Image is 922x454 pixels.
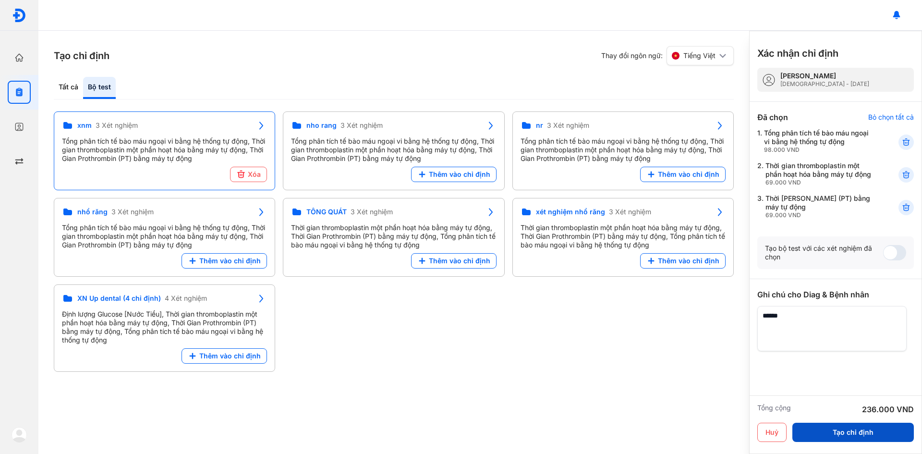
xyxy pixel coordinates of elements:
span: 3 Xét nghiệm [351,208,393,216]
span: TỔNG QUÁT [306,208,347,216]
div: Tổng phân tích tế bào máu ngoại vi bằng hệ thống tự động, Thời gian thromboplastin một phần hoạt ... [291,137,496,163]
div: [DEMOGRAPHIC_DATA] - [DATE] [780,80,869,88]
div: Tạo bộ test với các xét nghiệm đã chọn [765,244,883,261]
div: Thời gian thromboplastin một phần hoạt hóa bằng máy tự động, Thời Gian Prothrombin (PT) bằng máy ... [521,223,726,249]
button: Thêm vào chỉ định [640,253,726,269]
div: Bộ test [83,77,116,99]
span: Thêm vào chỉ định [199,257,261,265]
div: Định lượng Glucose [Nước Tiểu], Thời gian thromboplastin một phần hoạt hóa bằng máy tự động, Thời... [62,310,267,344]
span: Thêm vào chỉ định [429,170,490,179]
span: Thêm vào chỉ định [658,257,719,265]
span: 3 Xét nghiệm [547,121,589,130]
div: Ghi chú cho Diag & Bệnh nhân [757,289,914,300]
div: Đã chọn [757,111,788,123]
div: Tổng phân tích tế bào máu ngoại vi bằng hệ thống tự động, Thời gian thromboplastin một phần hoạt ... [62,223,267,249]
span: xnm [77,121,92,130]
span: Tiếng Việt [683,51,716,60]
div: Thay đổi ngôn ngữ: [601,46,734,65]
button: Tạo chỉ định [792,423,914,442]
div: 69.000 VND [765,179,875,186]
button: Thêm vào chỉ định [182,253,267,269]
h3: Xác nhận chỉ định [757,47,838,60]
h3: Tạo chỉ định [54,49,109,62]
div: Tổng cộng [757,404,791,415]
span: Thêm vào chỉ định [429,257,490,265]
div: Tất cả [54,77,83,99]
div: [PERSON_NAME] [780,72,869,80]
button: Thêm vào chỉ định [640,167,726,182]
div: Thời gian thromboplastin một phần hoạt hóa bằng máy tự động, Thời Gian Prothrombin (PT) bằng máy ... [291,223,496,249]
span: 4 Xét nghiệm [165,294,207,303]
span: 3 Xét nghiệm [111,208,154,216]
span: Thêm vào chỉ định [199,352,261,360]
span: nr [536,121,543,130]
span: nho rang [306,121,337,130]
div: 3. [757,194,875,219]
span: Thêm vào chỉ định [658,170,719,179]
div: 69.000 VND [765,211,875,219]
div: Thời gian thromboplastin một phần hoạt hóa bằng máy tự động [765,161,875,186]
button: Huỷ [757,423,787,442]
div: 1. [757,129,875,154]
span: nhổ răng [77,208,108,216]
button: Thêm vào chỉ định [182,348,267,364]
button: Xóa [230,167,267,182]
div: Tổng phân tích tế bào máu ngoại vi bằng hệ thống tự động [764,129,875,154]
img: logo [12,427,27,442]
button: Thêm vào chỉ định [411,253,497,269]
div: 2. [757,161,875,186]
div: Thời [PERSON_NAME] (PT) bằng máy tự động [765,194,875,219]
span: Xóa [248,170,261,179]
span: xét nghiệm nhổ răng [536,208,605,216]
span: 3 Xét nghiệm [340,121,383,130]
div: Bỏ chọn tất cả [868,113,914,122]
span: 3 Xét nghiệm [96,121,138,130]
span: 3 Xét nghiệm [609,208,651,216]
div: 236.000 VND [862,404,914,415]
span: XN Up dental (4 chỉ định) [77,294,161,303]
div: Tổng phân tích tế bào máu ngoại vi bằng hệ thống tự động, Thời gian thromboplastin một phần hoạt ... [62,137,267,163]
div: Tổng phân tích tế bào máu ngoại vi bằng hệ thống tự động, Thời gian thromboplastin một phần hoạt ... [521,137,726,163]
img: logo [12,8,26,23]
button: Thêm vào chỉ định [411,167,497,182]
div: 98.000 VND [764,146,875,154]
